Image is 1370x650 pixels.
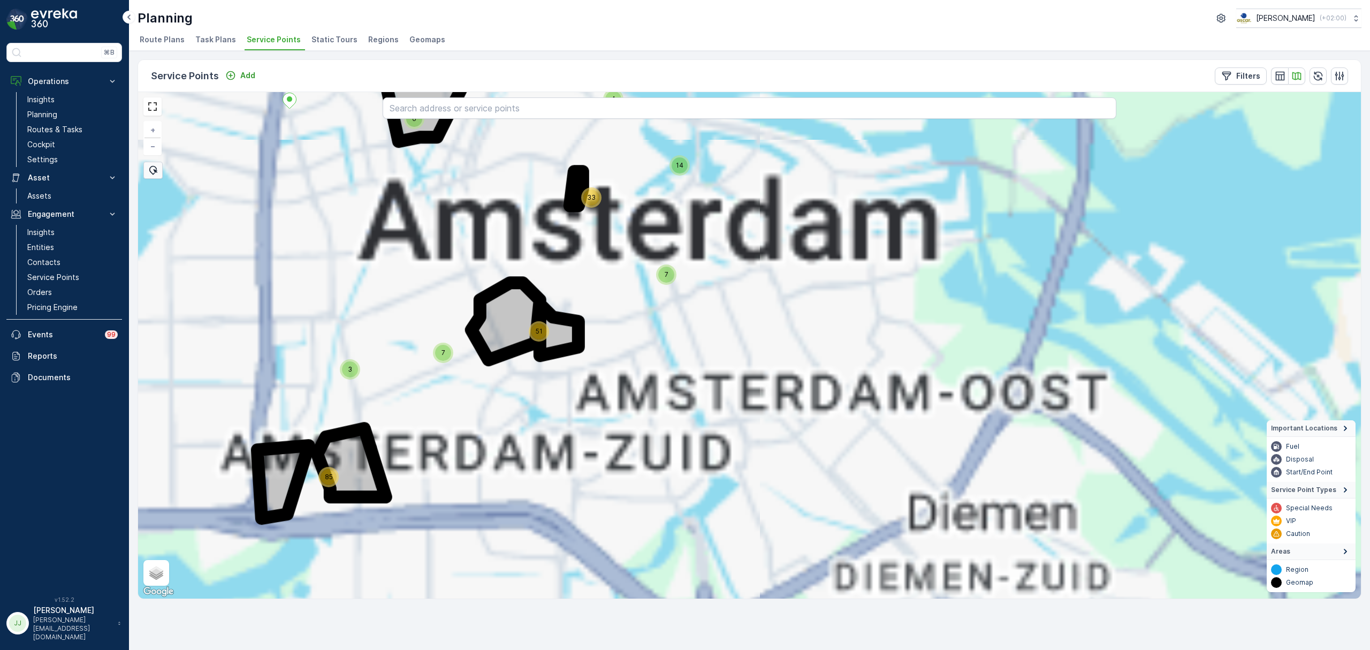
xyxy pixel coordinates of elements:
div: 85 [321,469,327,475]
div: 14 [672,157,678,164]
span: Geomaps [409,34,445,45]
p: Routes & Tasks [27,124,82,135]
a: Reports [6,345,122,367]
div: 85 [321,469,337,485]
span: + [150,125,155,134]
p: VIP [1286,517,1296,525]
p: 99 [107,330,116,339]
p: Start/End Point [1286,468,1333,477]
p: Planning [138,10,193,27]
a: Open this area in Google Maps (opens a new window) [141,585,176,599]
button: Asset [6,167,122,188]
a: Cockpit [23,137,122,152]
span: Service Point Types [1271,486,1336,494]
a: Insights [23,92,122,107]
p: ( +02:00 ) [1320,14,1346,22]
span: Regions [368,34,399,45]
div: 4 [605,91,612,97]
p: Asset [28,172,101,183]
a: Documents [6,367,122,388]
a: Insights [23,225,122,240]
a: Zoom In [144,122,161,138]
div: 3 [342,361,358,377]
div: Bulk Select [143,162,163,179]
button: Add [221,69,260,82]
summary: Areas [1267,543,1356,560]
span: Important Locations [1271,424,1337,433]
a: Service Points [23,270,122,285]
p: Reports [28,351,118,361]
p: Contacts [27,257,60,268]
p: Events [28,329,98,340]
p: Planning [27,109,57,120]
p: Special Needs [1286,504,1333,512]
div: 33 [583,190,590,196]
p: Assets [27,191,51,201]
img: logo_dark-DEwI_e13.png [31,9,77,30]
a: Layers [144,561,168,585]
img: logo [6,9,28,30]
div: 3 [342,361,348,368]
span: v 1.52.2 [6,596,122,603]
p: ⌘B [104,48,115,57]
p: Caution [1286,530,1310,538]
p: Geomap [1286,578,1313,587]
summary: Important Locations [1267,420,1356,437]
a: Assets [23,188,122,203]
span: Task Plans [195,34,236,45]
p: Cockpit [27,139,55,150]
img: Google [141,585,176,599]
summary: Service Point Types [1267,482,1356,498]
p: Fuel [1286,442,1299,451]
p: Filters [1236,71,1260,81]
button: Operations [6,71,122,92]
p: Service Points [151,69,219,84]
p: [PERSON_NAME][EMAIL_ADDRESS][DOMAIN_NAME] [33,616,112,641]
a: Entities [23,240,122,255]
div: 7 [435,345,451,361]
span: Service Points [247,34,301,45]
p: Settings [27,154,58,165]
p: Operations [28,76,101,87]
button: JJ[PERSON_NAME][PERSON_NAME][EMAIL_ADDRESS][DOMAIN_NAME] [6,605,122,641]
a: Events99 [6,324,122,345]
div: 33 [583,190,599,206]
p: Entities [27,242,54,253]
div: 51 [531,323,537,330]
div: 7 [658,267,674,283]
p: [PERSON_NAME] [33,605,112,616]
span: Route Plans [140,34,185,45]
p: Orders [27,287,52,298]
span: − [150,141,156,150]
p: Insights [27,94,55,105]
span: Static Tours [311,34,357,45]
p: Service Points [27,272,79,283]
a: Pricing Engine [23,300,122,315]
a: Routes & Tasks [23,122,122,137]
a: Settings [23,152,122,167]
button: Filters [1215,67,1267,85]
input: Search address or service points [383,97,1116,119]
button: Engagement [6,203,122,225]
button: [PERSON_NAME](+02:00) [1236,9,1361,28]
p: Insights [27,227,55,238]
div: 14 [672,157,688,173]
p: Pricing Engine [27,302,78,313]
p: Add [240,70,255,81]
a: View Fullscreen [144,99,161,115]
p: [PERSON_NAME] [1256,13,1315,24]
a: Planning [23,107,122,122]
div: 7 [658,267,665,273]
p: Region [1286,565,1308,574]
div: JJ [9,615,26,632]
a: Zoom Out [144,138,161,154]
div: 51 [531,323,547,339]
span: Areas [1271,547,1290,556]
div: 7 [435,345,442,351]
p: Disposal [1286,455,1314,464]
a: Contacts [23,255,122,270]
p: Documents [28,372,118,383]
a: Orders [23,285,122,300]
img: basis-logo_rgb2x.png [1236,12,1252,24]
p: Engagement [28,209,101,220]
